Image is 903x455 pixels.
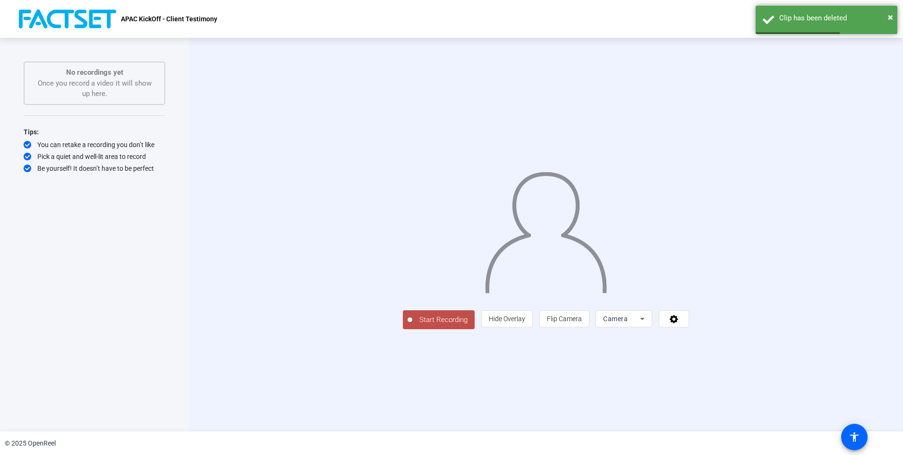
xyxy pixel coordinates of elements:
[24,164,165,173] div: Be yourself! It doesn’t have to be perfect
[24,126,165,138] div: Tips:
[121,13,217,25] p: APAC KickOff - Client Testimony
[34,67,155,99] div: Once you record a video it will show up here.
[779,13,890,24] div: Clip has been deleted
[34,67,155,78] p: No recordings yet
[5,438,56,448] div: © 2025 OpenReel
[403,310,475,329] button: Start Recording
[539,310,589,327] button: Flip Camera
[547,315,582,323] span: Flip Camera
[888,10,893,24] button: Close
[481,310,533,327] button: Hide Overlay
[849,431,860,443] mat-icon: accessibility
[24,152,165,161] div: Pick a quiet and well-lit area to record
[24,140,165,149] div: You can retake a recording you don’t like
[603,315,628,323] span: Camera
[888,11,893,23] span: ×
[489,315,525,323] span: Hide Overlay
[412,315,475,325] span: Start Recording
[484,164,608,293] img: overlay
[19,9,116,28] img: OpenReel logo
